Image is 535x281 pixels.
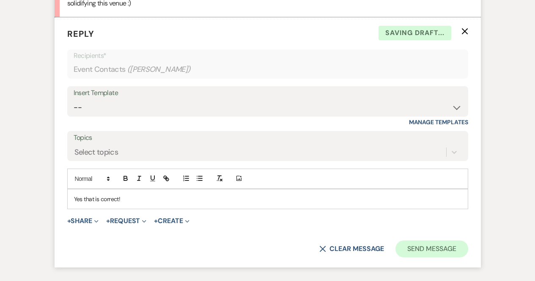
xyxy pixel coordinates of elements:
span: + [106,218,110,224]
div: Event Contacts [74,61,462,78]
div: Select topics [74,146,118,158]
button: Clear message [319,246,384,252]
div: Insert Template [74,87,462,99]
button: Create [154,218,189,224]
p: Recipients* [74,50,462,61]
span: Saving draft... [379,26,451,40]
button: Send Message [395,240,468,257]
a: Manage Templates [409,118,468,126]
span: ( [PERSON_NAME] ) [127,64,191,75]
p: Yes that is correct! [74,194,461,204]
label: Topics [74,132,462,144]
span: + [67,218,71,224]
button: Request [106,218,146,224]
span: + [154,218,158,224]
span: Reply [67,28,94,39]
button: Share [67,218,99,224]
